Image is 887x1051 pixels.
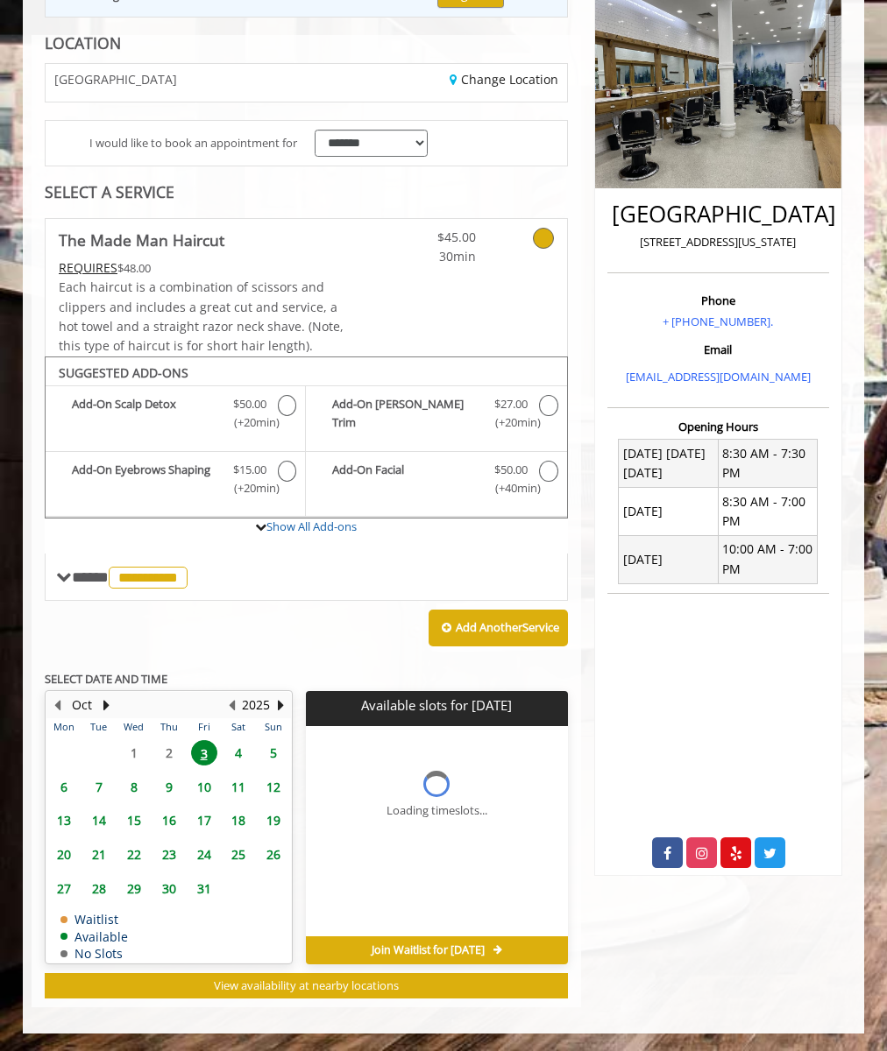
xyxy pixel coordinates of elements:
h2: [GEOGRAPHIC_DATA] [612,201,825,227]
td: 8:30 AM - 7:30 PM [718,440,817,488]
span: 12 [260,774,287,800]
label: Add-On Facial [315,461,557,502]
td: Select day20 [46,837,82,871]
span: 30 [156,876,182,901]
span: 6 [51,774,77,800]
span: (+20min ) [231,479,269,497]
td: Select day7 [82,770,117,804]
button: View availability at nearby locations [45,973,568,998]
td: Select day16 [152,804,187,838]
span: 18 [225,808,252,833]
th: Tue [82,718,117,736]
span: Join Waitlist for [DATE] [372,943,485,957]
span: 15 [121,808,147,833]
span: 19 [260,808,287,833]
td: Select day30 [152,871,187,906]
td: Select day4 [221,736,256,770]
td: 10:00 AM - 7:00 PM [718,535,817,583]
div: Loading timeslots... [387,801,487,820]
span: 5 [260,740,287,765]
a: Change Location [450,71,558,88]
button: Previous Month [50,695,64,715]
span: 13 [51,808,77,833]
span: 10 [191,774,217,800]
button: Add AnotherService [429,610,568,646]
p: [STREET_ADDRESS][US_STATE] [612,233,825,251]
td: Select day23 [152,837,187,871]
th: Sat [221,718,256,736]
span: 23 [156,842,182,867]
td: Select day17 [187,804,222,838]
span: (+20min ) [492,413,530,432]
h3: Phone [612,294,825,307]
span: This service needs some Advance to be paid before we block your appointment [59,259,117,276]
th: Wed [117,718,152,736]
b: SELECT DATE AND TIME [45,671,167,687]
th: Sun [256,718,291,736]
b: Add-On Eyebrows Shaping [72,461,222,497]
td: Select day15 [117,804,152,838]
span: $27.00 [494,395,528,413]
div: $48.00 [59,258,350,278]
span: 14 [86,808,112,833]
button: 2025 [242,695,270,715]
span: 17 [191,808,217,833]
th: Thu [152,718,187,736]
label: Add-On Eyebrows Shaping [54,461,296,502]
span: 22 [121,842,147,867]
button: Next Month [99,695,113,715]
td: Select day11 [221,770,256,804]
span: 3 [191,740,217,765]
td: Select day5 [256,736,291,770]
span: 11 [225,774,252,800]
span: 27 [51,876,77,901]
b: Add-On Facial [332,461,483,497]
td: Select day14 [82,804,117,838]
b: Add-On Scalp Detox [72,395,222,432]
td: Select day28 [82,871,117,906]
button: Next Year [273,695,287,715]
td: [DATE] [619,488,718,536]
b: LOCATION [45,32,121,53]
span: 4 [225,740,252,765]
h3: Email [612,343,825,356]
span: $15.00 [233,461,266,479]
span: 29 [121,876,147,901]
span: 9 [156,774,182,800]
span: 20 [51,842,77,867]
span: (+20min ) [231,413,269,432]
td: Select day3 [187,736,222,770]
td: 8:30 AM - 7:00 PM [718,488,817,536]
span: 26 [260,842,287,867]
span: $45.00 [393,228,475,247]
p: Available slots for [DATE] [313,698,560,713]
button: Oct [72,695,92,715]
b: Add Another Service [456,619,559,635]
td: Select day26 [256,837,291,871]
td: [DATE] [DATE] [DATE] [619,440,718,488]
span: I would like to book an appointment for [89,134,297,152]
span: 21 [86,842,112,867]
td: Waitlist [60,913,128,926]
td: Select day12 [256,770,291,804]
a: [EMAIL_ADDRESS][DOMAIN_NAME] [626,369,811,384]
span: 30min [393,247,475,266]
td: Select day22 [117,837,152,871]
td: Select day9 [152,770,187,804]
b: Add-On [PERSON_NAME] Trim [332,395,483,432]
td: Select day21 [82,837,117,871]
span: (+40min ) [492,479,530,497]
span: View availability at nearby locations [214,977,399,993]
td: [DATE] [619,535,718,583]
span: 25 [225,842,252,867]
label: Add-On Beard Trim [315,395,557,436]
span: 7 [86,774,112,800]
td: No Slots [60,947,128,960]
td: Select day13 [46,804,82,838]
a: + [PHONE_NUMBER]. [663,314,773,329]
td: Select day19 [256,804,291,838]
h3: Opening Hours [607,420,829,433]
label: Add-On Scalp Detox [54,395,296,436]
span: 16 [156,808,182,833]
